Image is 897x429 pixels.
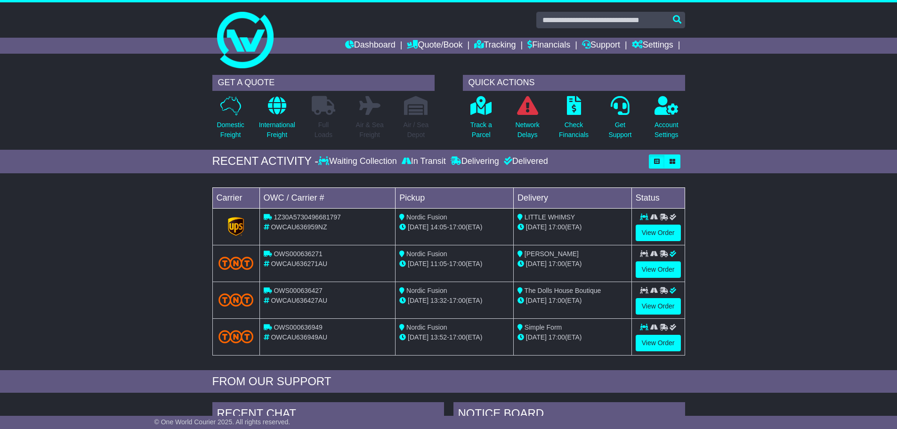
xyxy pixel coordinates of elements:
[549,333,565,341] span: 17:00
[274,287,323,294] span: OWS000636427
[549,223,565,231] span: 17:00
[216,96,244,145] a: DomesticFreight
[515,96,540,145] a: NetworkDelays
[396,187,514,208] td: Pickup
[212,402,444,428] div: RECENT CHAT
[449,260,466,267] span: 17:00
[399,222,509,232] div: - (ETA)
[526,297,547,304] span: [DATE]
[525,213,575,221] span: LITTLE WHIMSY
[406,213,447,221] span: Nordic Fusion
[608,120,631,140] p: Get Support
[271,333,327,341] span: OWCAU636949AU
[212,187,259,208] td: Carrier
[259,120,295,140] p: International Freight
[228,217,244,236] img: GetCarrierServiceLogo
[655,120,679,140] p: Account Settings
[345,38,396,54] a: Dashboard
[517,259,628,269] div: (ETA)
[218,330,254,343] img: TNT_Domestic.png
[408,260,428,267] span: [DATE]
[356,120,384,140] p: Air & Sea Freight
[470,120,492,140] p: Track a Parcel
[517,222,628,232] div: (ETA)
[271,297,327,304] span: OWCAU636427AU
[470,96,493,145] a: Track aParcel
[582,38,620,54] a: Support
[517,332,628,342] div: (ETA)
[212,75,435,91] div: GET A QUOTE
[271,260,327,267] span: OWCAU636271AU
[525,324,562,331] span: Simple Form
[154,418,291,426] span: © One World Courier 2025. All rights reserved.
[430,223,447,231] span: 14:05
[407,38,462,54] a: Quote/Book
[559,120,589,140] p: Check Financials
[526,223,547,231] span: [DATE]
[274,250,323,258] span: OWS000636271
[515,120,539,140] p: Network Delays
[430,297,447,304] span: 13:32
[632,38,673,54] a: Settings
[608,96,632,145] a: GetSupport
[525,250,579,258] span: [PERSON_NAME]
[474,38,516,54] a: Tracking
[399,156,448,167] div: In Transit
[526,260,547,267] span: [DATE]
[408,333,428,341] span: [DATE]
[218,293,254,306] img: TNT_Domestic.png
[631,187,685,208] td: Status
[501,156,548,167] div: Delivered
[406,324,447,331] span: Nordic Fusion
[217,120,244,140] p: Domestic Freight
[312,120,335,140] p: Full Loads
[449,333,466,341] span: 17:00
[399,296,509,306] div: - (ETA)
[406,250,447,258] span: Nordic Fusion
[430,260,447,267] span: 11:05
[448,156,501,167] div: Delivering
[463,75,685,91] div: QUICK ACTIONS
[513,187,631,208] td: Delivery
[318,156,399,167] div: Waiting Collection
[517,296,628,306] div: (ETA)
[449,297,466,304] span: 17:00
[430,333,447,341] span: 13:52
[636,261,681,278] a: View Order
[399,332,509,342] div: - (ETA)
[549,260,565,267] span: 17:00
[408,223,428,231] span: [DATE]
[212,154,319,168] div: RECENT ACTIVITY -
[259,187,396,208] td: OWC / Carrier #
[404,120,429,140] p: Air / Sea Depot
[636,298,681,315] a: View Order
[274,324,323,331] span: OWS000636949
[558,96,589,145] a: CheckFinancials
[259,96,296,145] a: InternationalFreight
[636,225,681,241] a: View Order
[406,287,447,294] span: Nordic Fusion
[408,297,428,304] span: [DATE]
[271,223,327,231] span: OWCAU636959NZ
[453,402,685,428] div: NOTICE BOARD
[218,257,254,269] img: TNT_Domestic.png
[549,297,565,304] span: 17:00
[449,223,466,231] span: 17:00
[636,335,681,351] a: View Order
[212,375,685,389] div: FROM OUR SUPPORT
[399,259,509,269] div: - (ETA)
[654,96,679,145] a: AccountSettings
[526,333,547,341] span: [DATE]
[274,213,340,221] span: 1Z30A5730496681797
[525,287,601,294] span: The Dolls House Boutique
[527,38,570,54] a: Financials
